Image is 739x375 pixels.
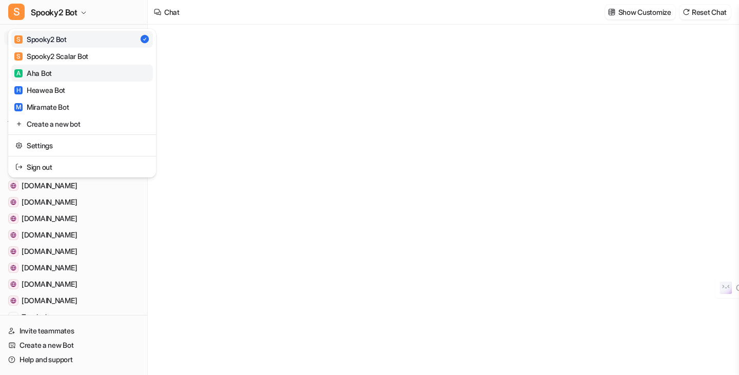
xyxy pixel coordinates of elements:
[8,4,25,20] span: S
[11,137,153,154] a: Settings
[14,34,67,45] div: Spooky2 Bot
[15,140,23,151] img: reset
[11,115,153,132] a: Create a new bot
[14,103,23,111] span: M
[14,51,88,62] div: Spooky2 Scalar Bot
[14,52,23,61] span: S
[14,85,65,95] div: Heawea Bot
[14,69,23,77] span: A
[14,86,23,94] span: H
[14,35,23,44] span: S
[11,159,153,175] a: Sign out
[31,5,77,19] span: Spooky2 Bot
[15,119,23,129] img: reset
[8,29,156,177] div: SSpooky2 Bot
[14,68,52,78] div: Aha Bot
[15,162,23,172] img: reset
[14,102,69,112] div: Miramate Bot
